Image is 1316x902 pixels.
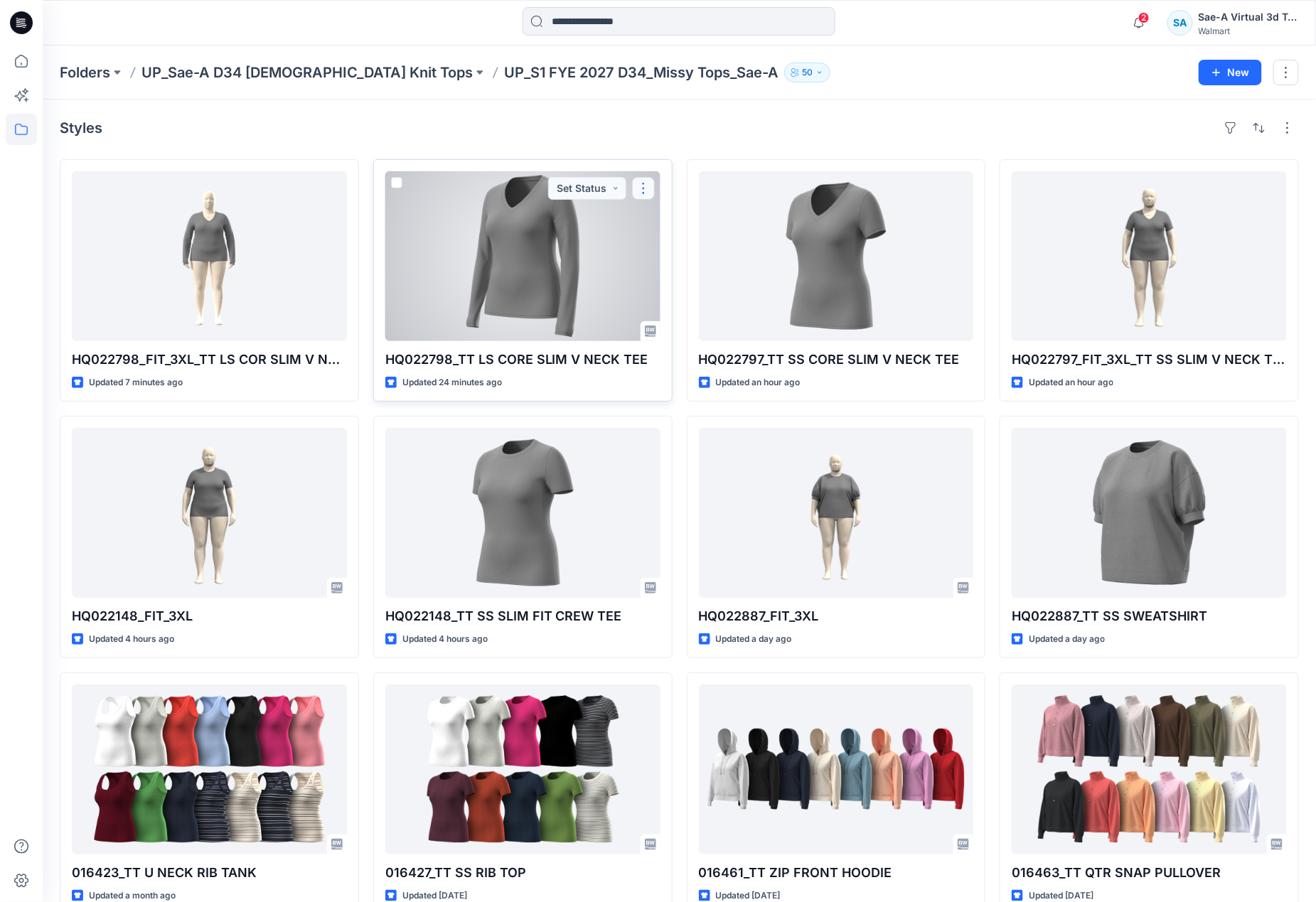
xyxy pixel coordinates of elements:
p: HQ022887_TT SS SWEATSHIRT [1012,606,1287,626]
a: HQ022798_FIT_3XL_TT LS COR SLIM V NECK TEE [72,171,347,341]
p: Updated 4 hours ago [402,632,488,647]
a: HQ022797_TT SS CORE SLIM V NECK TEE [699,171,974,341]
div: SA [1167,10,1193,36]
p: Updated an hour ago [716,375,801,390]
p: 016423_TT U NECK RIB TANK [72,863,347,883]
a: Folders [60,63,110,82]
span: 2 [1138,12,1150,23]
a: 016461_TT ZIP FRONT HOODIE [699,684,974,854]
div: Sae-A Virtual 3d Team [1199,9,1298,26]
p: Updated 7 minutes ago [89,375,183,390]
p: 016461_TT ZIP FRONT HOODIE [699,863,974,883]
p: HQ022887_FIT_3XL [699,606,974,626]
a: HQ022887_TT SS SWEATSHIRT [1012,428,1287,598]
p: Updated 4 hours ago [89,632,174,647]
p: HQ022798_FIT_3XL_TT LS COR SLIM V NECK TEE [72,350,347,370]
a: HQ022798_TT LS CORE SLIM V NECK TEE [385,171,660,341]
p: 016463_TT QTR SNAP PULLOVER [1012,863,1287,883]
a: HQ022797_FIT_3XL_TT SS SLIM V NECK TEE [1012,171,1287,341]
p: 016427_TT SS RIB TOP [385,863,660,883]
p: Updated 24 minutes ago [402,375,502,390]
a: 016423_TT U NECK RIB TANK [72,684,347,854]
p: HQ022797_TT SS CORE SLIM V NECK TEE [699,350,974,370]
p: UP_S1 FYE 2027 D34_Missy Tops_Sae-A [504,63,779,82]
p: Updated a day ago [716,632,792,647]
button: 50 [784,63,830,82]
a: HQ022887_FIT_3XL [699,428,974,598]
div: Walmart [1199,26,1298,36]
p: 50 [802,65,813,80]
a: 016427_TT SS RIB TOP [385,684,660,854]
a: UP_Sae-A D34 [DEMOGRAPHIC_DATA] Knit Tops [141,63,473,82]
button: New [1199,60,1262,85]
a: HQ022148_FIT_3XL [72,428,347,598]
a: HQ022148_TT SS SLIM FIT CREW TEE [385,428,660,598]
p: HQ022797_FIT_3XL_TT SS SLIM V NECK TEE [1012,350,1287,370]
a: 016463_TT QTR SNAP PULLOVER [1012,684,1287,854]
p: HQ022798_TT LS CORE SLIM V NECK TEE [385,350,660,370]
p: Updated a day ago [1029,632,1105,647]
h4: Styles [60,119,102,136]
p: Updated an hour ago [1029,375,1113,390]
p: HQ022148_TT SS SLIM FIT CREW TEE [385,606,660,626]
p: HQ022148_FIT_3XL [72,606,347,626]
